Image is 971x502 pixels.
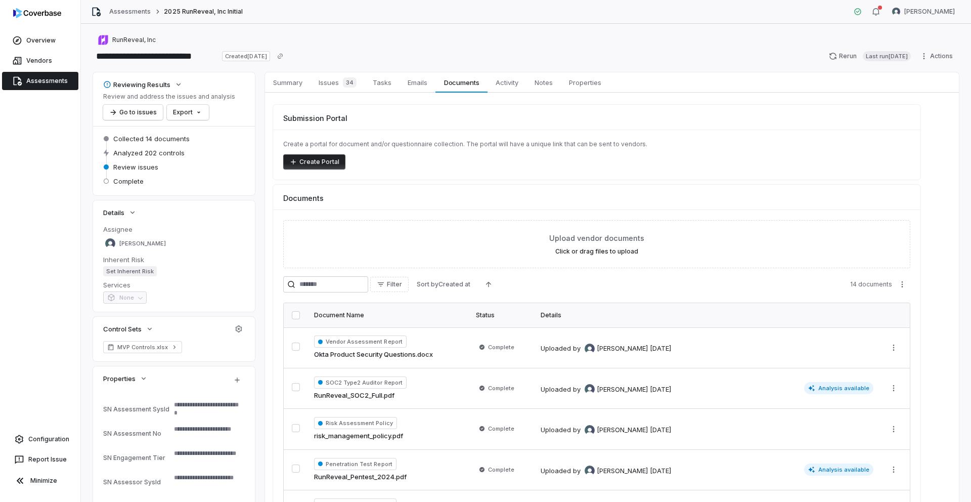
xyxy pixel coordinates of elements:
[804,464,874,476] span: Analysis available
[597,425,648,435] span: [PERSON_NAME]
[100,203,140,222] button: Details
[488,466,514,474] span: Complete
[555,247,638,256] label: Click or drag files to upload
[113,134,190,143] span: Collected 14 documents
[164,8,243,16] span: 2025 RunReveal, Inc Initial
[597,344,648,354] span: [PERSON_NAME]
[850,280,892,288] span: 14 documents
[222,51,270,61] span: Created [DATE]
[597,466,648,476] span: [PERSON_NAME]
[585,344,595,354] img: Samuel Folarin avatar
[541,384,671,394] div: Uploaded
[315,75,361,90] span: Issues
[112,36,156,44] span: RunReveal, Inc
[113,162,158,172] span: Review issues
[314,311,464,319] div: Document Name
[597,385,648,395] span: [PERSON_NAME]
[103,341,182,353] a: MVP Controls.xlsx
[650,425,671,435] div: [DATE]
[650,385,671,395] div: [DATE]
[488,425,514,433] span: Complete
[271,47,289,65] button: Copy link
[103,478,170,486] div: SN Assessor SysId
[119,240,166,247] span: [PERSON_NAME]
[105,238,115,248] img: Samuel Folarin avatar
[440,76,483,89] span: Documents
[573,466,648,476] div: by
[585,466,595,476] img: Samuel Folarin avatar
[886,462,902,477] button: More actions
[804,382,874,394] span: Analysis available
[886,4,961,19] button: Samuel Folarin avatar[PERSON_NAME]
[103,324,142,333] span: Control Sets
[283,140,910,148] p: Create a portal for document and/or questionnaire collection. The portal will have a unique link ...
[103,266,157,276] span: Set Inherent Risk
[531,76,557,89] span: Notes
[484,280,493,288] svg: Ascending
[886,422,902,437] button: More actions
[4,430,76,448] a: Configuration
[2,31,78,50] a: Overview
[13,8,61,18] img: logo-D7KZi-bG.svg
[585,425,595,435] img: Samuel Folarin avatar
[100,369,151,388] button: Properties
[269,76,306,89] span: Summary
[565,76,605,89] span: Properties
[549,233,644,243] span: Upload vendor documents
[167,105,209,120] button: Export
[4,450,76,469] button: Report Issue
[283,154,345,170] button: Create Portal
[2,72,78,90] a: Assessments
[573,384,648,394] div: by
[886,381,902,396] button: More actions
[314,431,403,441] a: risk_management_policy.pdf
[585,384,595,394] img: Samuel Folarin avatar
[117,343,168,351] span: MVP Controls.xlsx
[113,148,185,157] span: Analyzed 202 controls
[863,51,911,61] span: Last run [DATE]
[2,52,78,70] a: Vendors
[95,31,159,49] button: https://runreveal.com/RunReveal, Inc
[488,343,514,351] span: Complete
[370,277,409,292] button: Filter
[100,75,186,94] button: Reviewing Results
[892,8,900,16] img: Samuel Folarin avatar
[541,311,873,319] div: Details
[314,350,433,360] a: Okta Product Security Questions.docx
[823,49,917,64] button: RerunLast run[DATE]
[283,193,324,203] span: Documents
[103,208,124,217] span: Details
[369,76,395,89] span: Tasks
[113,177,144,186] span: Complete
[387,280,402,288] span: Filter
[541,344,671,354] div: Uploaded
[314,336,407,348] span: Vendor Assessment Report
[103,374,136,383] span: Properties
[314,391,394,401] a: RunReveal_SOC2_Full.pdf
[4,471,76,491] button: Minimize
[103,280,245,289] dt: Services
[109,8,151,16] a: Assessments
[404,76,431,89] span: Emails
[103,93,235,101] p: Review and address the issues and analysis
[103,255,245,264] dt: Inherent Risk
[904,8,955,16] span: [PERSON_NAME]
[476,311,528,319] div: Status
[917,49,959,64] button: Actions
[314,417,397,429] span: Risk Assessment Policy
[314,472,407,482] a: RunReveal_Pentest_2024.pdf
[103,225,245,234] dt: Assignee
[314,377,407,389] span: SOC2 Type2 Auditor Report
[488,384,514,392] span: Complete
[343,77,357,88] span: 34
[573,425,648,435] div: by
[103,105,163,120] button: Go to issues
[541,425,671,435] div: Uploaded
[478,277,499,292] button: Ascending
[650,344,671,354] div: [DATE]
[894,277,910,292] button: More actions
[100,320,157,338] button: Control Sets
[411,277,476,292] button: Sort byCreated at
[103,80,170,89] div: Reviewing Results
[283,113,347,123] span: Submission Portal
